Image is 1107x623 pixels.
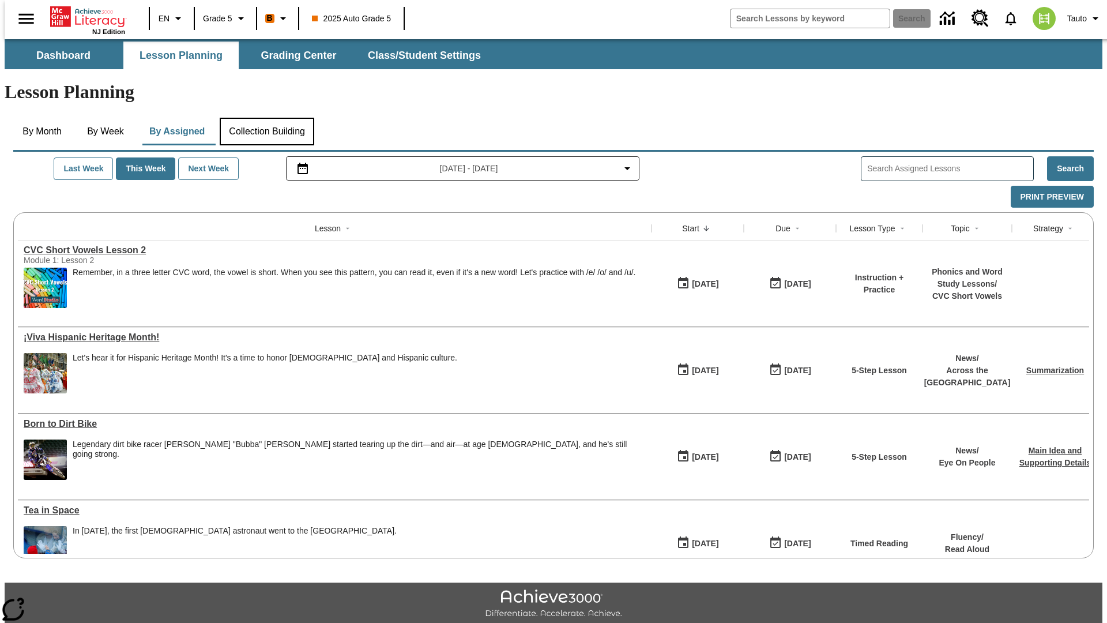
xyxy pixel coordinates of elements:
[77,118,134,145] button: By Week
[24,353,67,393] img: A photograph of Hispanic women participating in a parade celebrating Hispanic culture. The women ...
[850,538,908,550] p: Timed Reading
[682,223,699,234] div: Start
[368,49,481,62] span: Class/Student Settings
[440,163,498,175] span: [DATE] - [DATE]
[220,118,314,145] button: Collection Building
[50,5,125,28] a: Home
[24,526,67,566] img: An astronaut, the first from the United Kingdom to travel to the International Space Station, wav...
[24,332,646,343] div: ¡Viva Hispanic Heritage Month!
[784,450,811,464] div: [DATE]
[24,419,646,429] div: Born to Dirt Bike
[24,419,646,429] a: Born to Dirt Bike, Lessons
[198,8,253,29] button: Grade: Grade 5, Select a grade
[140,118,214,145] button: By Assigned
[123,42,239,69] button: Lesson Planning
[315,223,341,234] div: Lesson
[784,363,811,378] div: [DATE]
[765,446,815,468] button: 10/07/25: Last day the lesson can be accessed
[928,266,1006,290] p: Phonics and Word Study Lessons /
[73,526,397,536] div: In [DATE], the first [DEMOGRAPHIC_DATA] astronaut went to the [GEOGRAPHIC_DATA].
[928,290,1006,302] p: CVC Short Vowels
[5,42,491,69] div: SubNavbar
[13,118,71,145] button: By Month
[842,272,917,296] p: Instruction + Practice
[50,4,125,35] div: Home
[765,273,815,295] button: 10/08/25: Last day the lesson can be accessed
[673,532,722,554] button: 10/06/25: First time the lesson was available
[924,352,1011,365] p: News /
[24,505,646,516] div: Tea in Space
[36,49,91,62] span: Dashboard
[673,359,722,381] button: 10/07/25: First time the lesson was available
[692,450,718,464] div: [DATE]
[765,532,815,554] button: 10/12/25: Last day the lesson can be accessed
[116,157,175,180] button: This Week
[1033,223,1063,234] div: Strategy
[24,332,646,343] a: ¡Viva Hispanic Heritage Month! , Lessons
[867,160,1033,177] input: Search Assigned Lessons
[73,440,646,459] div: Legendary dirt bike racer [PERSON_NAME] "Bubba" [PERSON_NAME] started tearing up the dirt—and air...
[24,256,197,265] div: Module 1: Lesson 2
[692,277,718,291] div: [DATE]
[852,451,907,463] p: 5-Step Lesson
[178,157,239,180] button: Next Week
[140,49,223,62] span: Lesson Planning
[765,359,815,381] button: 10/07/25: Last day the lesson can be accessed
[784,277,811,291] div: [DATE]
[241,42,356,69] button: Grading Center
[933,3,965,35] a: Data Center
[24,440,67,480] img: Motocross racer James Stewart flies through the air on his dirt bike.
[312,13,391,25] span: 2025 Auto Grade 5
[359,42,490,69] button: Class/Student Settings
[261,49,336,62] span: Grading Center
[5,81,1102,103] h1: Lesson Planning
[1019,446,1091,467] a: Main Idea and Supporting Details
[73,353,457,393] div: Let's hear it for Hispanic Heritage Month! It's a time to honor Hispanic Americans and Hispanic c...
[895,222,909,235] button: Sort
[849,223,895,234] div: Lesson Type
[267,11,273,25] span: B
[945,531,989,543] p: Fluency /
[24,505,646,516] a: Tea in Space, Lessons
[1026,3,1063,33] button: Select a new avatar
[673,446,722,468] button: 10/07/25: First time the lesson was available
[341,222,355,235] button: Sort
[73,440,646,480] div: Legendary dirt bike racer James "Bubba" Stewart started tearing up the dirt—and air—at age 4, and...
[291,162,635,175] button: Select the date range menu item
[699,222,713,235] button: Sort
[24,268,67,308] img: CVC Short Vowels Lesson 2.
[673,273,722,295] button: 10/08/25: First time the lesson was available
[692,536,718,551] div: [DATE]
[852,365,907,377] p: 5-Step Lesson
[1063,222,1077,235] button: Sort
[1033,7,1056,30] img: avatar image
[924,365,1011,389] p: Across the [GEOGRAPHIC_DATA]
[692,363,718,378] div: [DATE]
[1067,13,1087,25] span: Tauto
[1047,156,1094,181] button: Search
[73,268,635,308] div: Remember, in a three letter CVC word, the vowel is short. When you see this pattern, you can read...
[203,13,232,25] span: Grade 5
[1026,366,1084,375] a: Summarization
[951,223,970,234] div: Topic
[1011,186,1094,208] button: Print Preview
[24,245,646,256] div: CVC Short Vowels Lesson 2
[261,8,295,29] button: Boost Class color is orange. Change class color
[1063,8,1107,29] button: Profile/Settings
[92,28,125,35] span: NJ Edition
[73,526,397,566] div: In December 2015, the first British astronaut went to the International Space Station.
[790,222,804,235] button: Sort
[485,590,622,619] img: Achieve3000 Differentiate Accelerate Achieve
[775,223,790,234] div: Due
[939,445,995,457] p: News /
[153,8,190,29] button: Language: EN, Select a language
[945,543,989,556] p: Read Aloud
[965,3,996,34] a: Resource Center, Will open in new tab
[620,162,634,175] svg: Collapse Date Range Filter
[73,268,635,277] p: Remember, in a three letter CVC word, the vowel is short. When you see this pattern, you can read...
[784,536,811,551] div: [DATE]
